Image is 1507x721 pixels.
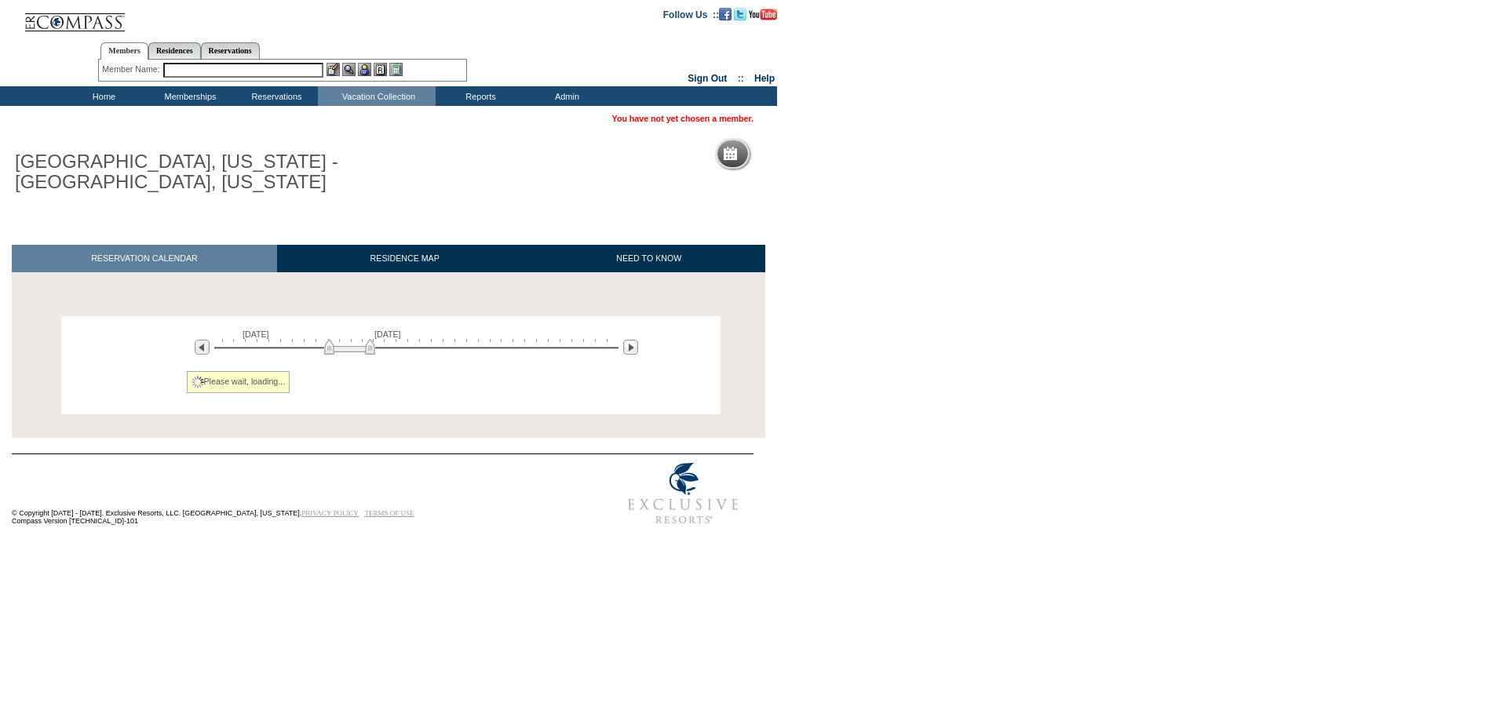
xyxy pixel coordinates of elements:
[436,86,522,106] td: Reports
[623,340,638,355] img: Next
[365,509,414,517] a: TERMS OF USE
[743,149,863,159] h5: Reservation Calendar
[734,8,746,20] img: Follow us on Twitter
[749,9,777,20] img: Subscribe to our YouTube Channel
[374,63,387,76] img: Reservations
[318,86,436,106] td: Vacation Collection
[613,454,753,533] img: Exclusive Resorts
[102,63,162,76] div: Member Name:
[738,73,744,84] span: ::
[301,509,359,517] a: PRIVACY POLICY
[243,330,269,339] span: [DATE]
[749,9,777,18] a: Subscribe to our YouTube Channel
[342,63,356,76] img: View
[358,63,371,76] img: Impersonate
[232,86,318,106] td: Reservations
[374,330,401,339] span: [DATE]
[277,245,533,272] a: RESIDENCE MAP
[389,63,403,76] img: b_calculator.gif
[192,376,204,388] img: spinner2.gif
[12,148,363,196] h1: [GEOGRAPHIC_DATA], [US_STATE] - [GEOGRAPHIC_DATA], [US_STATE]
[59,86,145,106] td: Home
[754,73,775,84] a: Help
[327,63,340,76] img: b_edit.gif
[100,42,148,60] a: Members
[719,9,732,18] a: Become our fan on Facebook
[201,42,260,59] a: Reservations
[12,456,561,533] td: © Copyright [DATE] - [DATE]. Exclusive Resorts, LLC. [GEOGRAPHIC_DATA], [US_STATE]. Compass Versi...
[532,245,765,272] a: NEED TO KNOW
[195,340,210,355] img: Previous
[145,86,232,106] td: Memberships
[187,371,290,393] div: Please wait, loading...
[663,8,719,20] td: Follow Us ::
[148,42,201,59] a: Residences
[688,73,727,84] a: Sign Out
[522,86,608,106] td: Admin
[734,9,746,18] a: Follow us on Twitter
[612,114,753,123] span: You have not yet chosen a member.
[719,8,732,20] img: Become our fan on Facebook
[12,245,277,272] a: RESERVATION CALENDAR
